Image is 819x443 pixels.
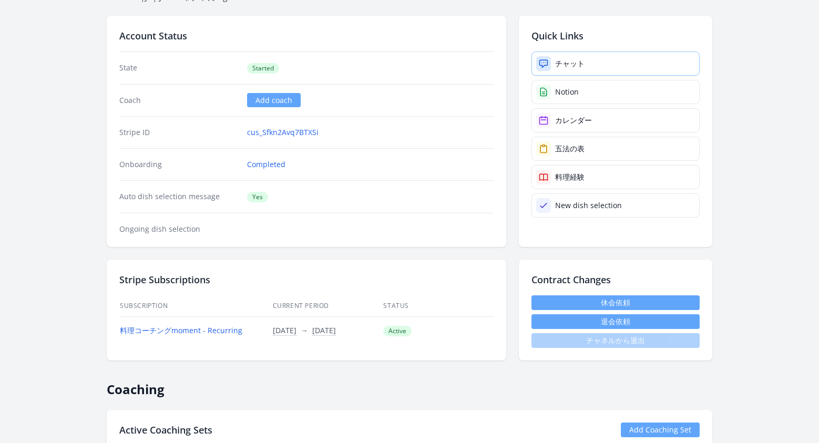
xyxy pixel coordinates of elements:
[247,63,279,74] span: Started
[120,325,242,335] a: 料理コーチングmoment - Recurring
[247,127,319,138] a: cus_Sfkn2Avq7BTXSi
[531,80,700,104] a: Notion
[119,28,494,43] h2: Account Status
[119,423,212,437] h2: Active Coaching Sets
[555,143,585,154] div: 五法の表
[247,159,285,170] a: Completed
[531,51,700,76] a: チャット
[531,108,700,132] a: カレンダー
[531,295,700,310] a: 休会依頼
[531,333,700,348] span: チャネルから退出
[383,295,494,317] th: Status
[531,272,700,287] h2: Contract Changes
[555,87,579,97] div: Notion
[107,373,712,397] h2: Coaching
[383,326,412,336] span: Active
[555,172,585,182] div: 料理経験
[531,193,700,218] a: New dish selection
[119,295,272,317] th: Subscription
[555,58,585,69] div: チャット
[119,191,239,202] dt: Auto dish selection message
[555,115,592,126] div: カレンダー
[119,224,239,234] dt: Ongoing dish selection
[247,192,268,202] span: Yes
[555,200,622,211] div: New dish selection
[531,28,700,43] h2: Quick Links
[273,325,296,336] button: [DATE]
[312,325,336,336] button: [DATE]
[272,295,383,317] th: Current Period
[531,137,700,161] a: 五法の表
[119,272,494,287] h2: Stripe Subscriptions
[119,127,239,138] dt: Stripe ID
[119,63,239,74] dt: State
[119,159,239,170] dt: Onboarding
[621,423,700,437] a: Add Coaching Set
[119,95,239,106] dt: Coach
[531,165,700,189] a: 料理経験
[301,325,308,335] span: →
[247,93,301,107] a: Add coach
[531,314,700,329] button: 退会依頼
